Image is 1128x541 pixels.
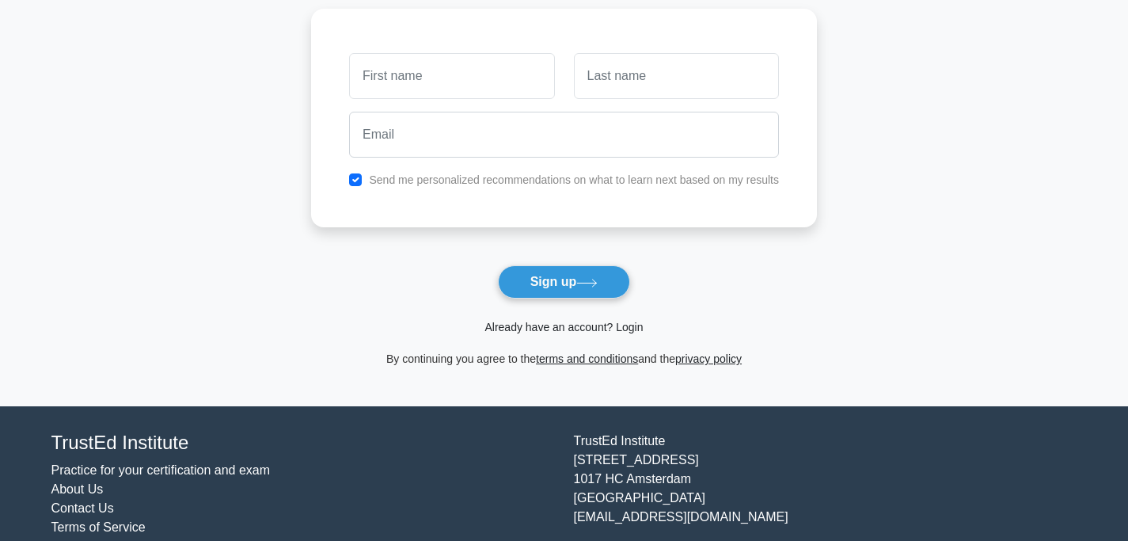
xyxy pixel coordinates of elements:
[51,463,271,477] a: Practice for your certification and exam
[675,352,742,365] a: privacy policy
[369,173,779,186] label: Send me personalized recommendations on what to learn next based on my results
[51,482,104,496] a: About Us
[349,112,779,158] input: Email
[349,53,554,99] input: First name
[51,520,146,534] a: Terms of Service
[302,349,826,368] div: By continuing you agree to the and the
[51,432,555,455] h4: TrustEd Institute
[498,265,631,299] button: Sign up
[484,321,643,333] a: Already have an account? Login
[51,501,114,515] a: Contact Us
[574,53,779,99] input: Last name
[536,352,638,365] a: terms and conditions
